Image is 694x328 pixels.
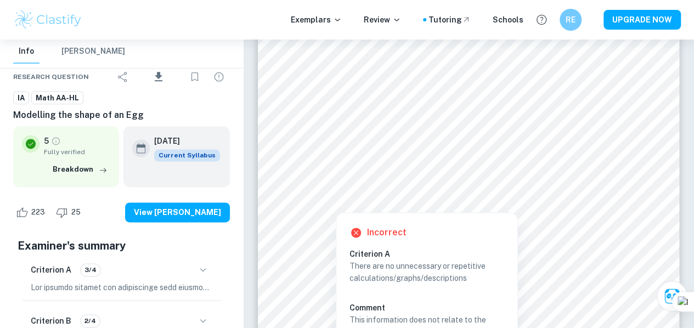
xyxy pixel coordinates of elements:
a: Tutoring [428,14,471,26]
span: Fully verified [44,147,110,157]
h6: Criterion A [349,248,513,260]
h6: Modelling the shape of an Egg [13,109,230,122]
div: Download [136,63,182,91]
h6: Comment [349,302,504,314]
h6: [DATE] [154,135,211,147]
span: Current Syllabus [154,149,220,161]
button: Breakdown [50,161,110,178]
h6: Criterion B [31,315,71,327]
button: [PERSON_NAME] [61,39,125,64]
button: View [PERSON_NAME] [125,202,230,222]
div: Like [13,203,51,221]
div: Dislike [53,203,87,221]
div: Share [112,66,134,88]
h6: Incorrect [367,226,407,239]
p: There are no unnecessary or repetitive calculations/graphs/descriptions [349,260,504,284]
span: Research question [13,72,89,82]
span: Math AA-HL [32,93,83,104]
p: Lor ipsumdo sitamet con adipiscinge sedd eiusmodt, incididun ut laboreetdolo, magn, ali enimadmin... [31,281,212,293]
p: Exemplars [291,14,342,26]
div: This exemplar is based on the current syllabus. Feel free to refer to it for inspiration/ideas wh... [154,149,220,161]
span: 3/4 [81,265,100,275]
a: Schools [493,14,523,26]
p: 5 [44,135,49,147]
span: 2/4 [81,316,100,326]
button: RE [560,9,582,31]
button: Info [13,39,40,64]
img: Clastify logo [13,9,83,31]
a: Math AA-HL [31,91,83,105]
a: IA [13,91,29,105]
h6: Criterion A [31,264,71,276]
button: Help and Feedback [532,10,551,29]
span: IA [14,93,29,104]
button: Ask Clai [657,281,687,312]
h6: RE [565,14,577,26]
div: Bookmark [184,66,206,88]
button: UPGRADE NOW [603,10,681,30]
p: Review [364,14,401,26]
div: Report issue [208,66,230,88]
a: Grade fully verified [51,136,61,146]
span: 25 [65,207,87,218]
span: 223 [25,207,51,218]
h5: Examiner's summary [18,237,225,254]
